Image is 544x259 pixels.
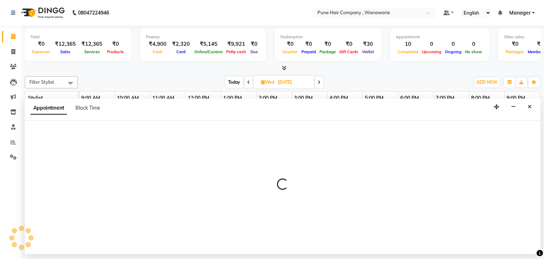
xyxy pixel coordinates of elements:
button: Close [525,101,535,112]
div: ₹0 [504,40,526,48]
span: Products [105,49,126,54]
div: ₹12,365 [52,40,79,48]
div: Appointment [396,34,484,40]
div: ₹30 [360,40,376,48]
span: Petty cash [225,49,248,54]
div: ₹0 [280,40,300,48]
span: Voucher [280,49,300,54]
a: 7:00 PM [434,93,456,103]
span: Block Time [75,105,100,111]
span: Sales [58,49,72,54]
a: 8:00 PM [469,93,492,103]
div: ₹0 [318,40,338,48]
div: 10 [396,40,420,48]
div: Redemption [280,34,376,40]
div: 0 [443,40,463,48]
div: ₹0 [248,40,260,48]
span: Gift Cards [338,49,360,54]
div: Total [30,34,126,40]
div: Finance [146,34,260,40]
a: 3:00 PM [292,93,314,103]
a: 10:00 AM [115,93,141,103]
span: ADD NEW [476,79,497,85]
span: Wed [259,79,276,85]
div: ₹9,921 [225,40,248,48]
a: 2:00 PM [257,93,279,103]
div: ₹5,145 [193,40,225,48]
span: Cash [151,49,164,54]
span: Expenses [30,49,52,54]
div: ₹0 [30,40,52,48]
span: Packages [504,49,526,54]
input: 2025-09-03 [276,77,311,88]
a: 12:00 PM [186,93,211,103]
span: Card [175,49,187,54]
span: Appointment [30,102,67,115]
div: ₹2,320 [169,40,193,48]
a: 11:00 AM [151,93,176,103]
img: logo [18,3,67,23]
span: Today [225,77,243,88]
span: Wallet [360,49,376,54]
a: 6:00 PM [398,93,421,103]
span: Upcoming [420,49,443,54]
a: 5:00 PM [363,93,385,103]
span: Services [83,49,102,54]
div: ₹0 [105,40,126,48]
a: 9:00 PM [505,93,527,103]
span: Due [249,49,260,54]
div: 0 [420,40,443,48]
a: 9:00 AM [79,93,102,103]
div: 0 [463,40,484,48]
span: Filter Stylist [29,79,54,85]
span: Ongoing [443,49,463,54]
div: ₹12,365 [79,40,105,48]
span: Online/Custom [193,49,225,54]
span: Manager [509,9,531,17]
span: No show [463,49,484,54]
a: 4:00 PM [328,93,350,103]
span: Package [318,49,338,54]
div: ₹0 [338,40,360,48]
b: 08047224946 [78,3,109,23]
div: ₹4,900 [146,40,169,48]
span: Stylist [28,95,43,101]
span: Completed [396,49,420,54]
span: Prepaid [300,49,318,54]
div: ₹0 [300,40,318,48]
button: ADD NEW [475,77,499,87]
a: 1:00 PM [221,93,244,103]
